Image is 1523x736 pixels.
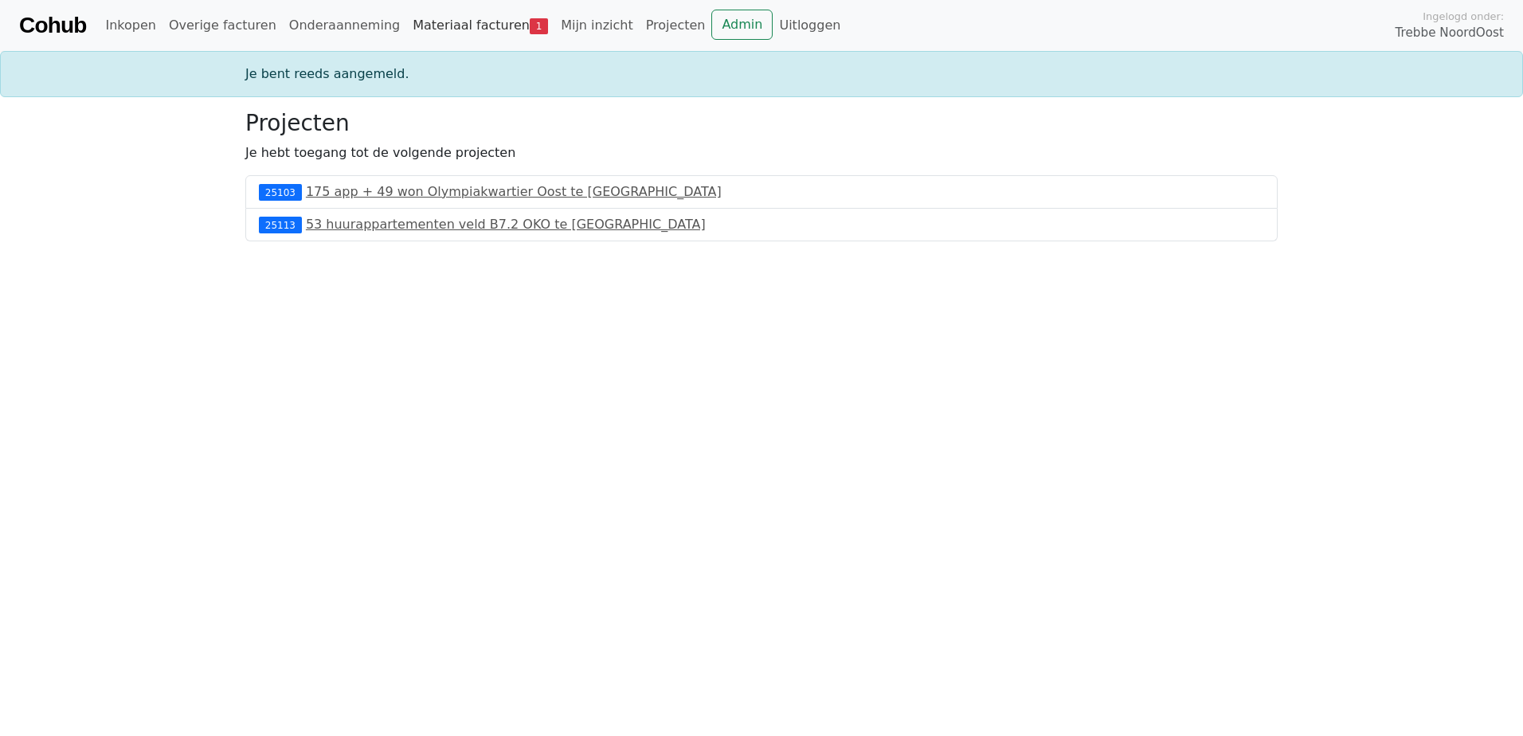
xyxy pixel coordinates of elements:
[236,65,1287,84] div: Je bent reeds aangemeld.
[306,217,706,232] a: 53 huurappartementen veld B7.2 OKO te [GEOGRAPHIC_DATA]
[640,10,712,41] a: Projecten
[162,10,283,41] a: Overige facturen
[245,110,1278,137] h3: Projecten
[773,10,847,41] a: Uitloggen
[554,10,640,41] a: Mijn inzicht
[259,184,302,200] div: 25103
[99,10,162,41] a: Inkopen
[530,18,548,34] span: 1
[1396,24,1504,42] span: Trebbe NoordOost
[259,217,302,233] div: 25113
[1423,9,1504,24] span: Ingelogd onder:
[306,184,722,199] a: 175 app + 49 won Olympiakwartier Oost te [GEOGRAPHIC_DATA]
[283,10,406,41] a: Onderaanneming
[245,143,1278,162] p: Je hebt toegang tot de volgende projecten
[711,10,773,40] a: Admin
[406,10,554,41] a: Materiaal facturen1
[19,6,86,45] a: Cohub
